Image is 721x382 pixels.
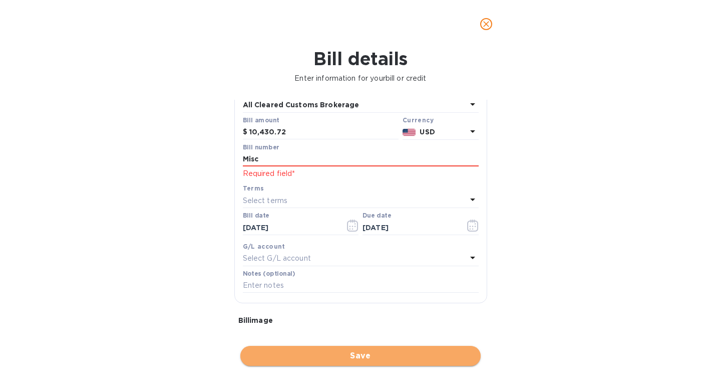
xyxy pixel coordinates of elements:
[243,168,479,179] p: Required field*
[240,346,481,366] button: Save
[474,12,498,36] button: close
[8,73,713,84] p: Enter information for your bill or credit
[243,220,337,235] input: Select date
[8,48,713,69] h1: Bill details
[403,129,416,136] img: USD
[238,315,483,325] p: Bill image
[420,128,435,136] b: USD
[243,278,479,293] input: Enter notes
[243,253,311,264] p: Select G/L account
[243,144,279,150] label: Bill number
[363,213,391,219] label: Due date
[363,220,457,235] input: Due date
[243,271,295,277] label: Notes (optional)
[243,117,279,123] label: Bill amount
[243,243,285,250] b: G/L account
[243,196,288,206] p: Select terms
[243,152,479,167] input: Enter bill number
[403,116,434,124] b: Currency
[249,125,399,140] input: $ Enter bill amount
[243,213,269,219] label: Bill date
[243,184,264,192] b: Terms
[243,125,249,140] div: $
[248,350,473,362] span: Save
[243,101,359,109] b: All Cleared Customs Brokerage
